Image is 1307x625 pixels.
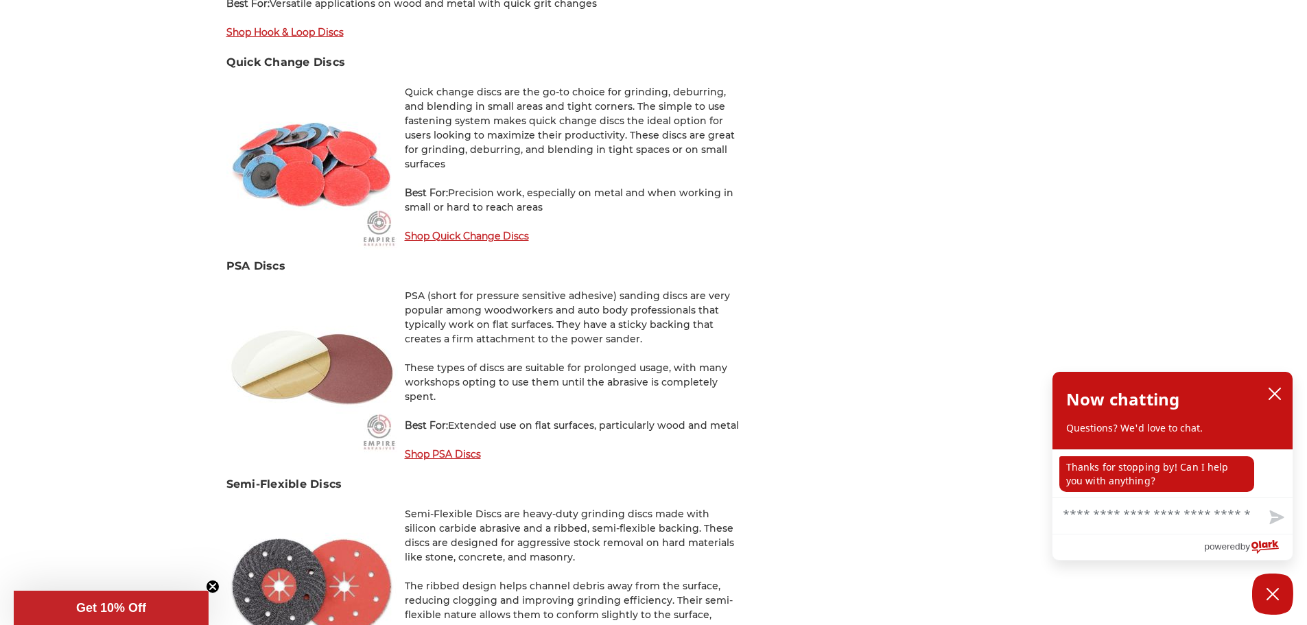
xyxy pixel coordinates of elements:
[226,26,344,38] a: Shop Hook & Loop Discs
[226,289,741,346] p: PSA (short for pressure sensitive adhesive) sanding discs are very popular among woodworkers and ...
[1066,386,1179,413] h2: Now chatting
[1204,538,1240,555] span: powered
[226,507,741,565] p: Semi-Flexible Discs are heavy-duty grinding discs made with silicon carbide abrasive and a ribbed...
[226,361,741,404] p: These types of discs are suitable for prolonged usage, with many workshops opting to use them unt...
[405,419,448,432] strong: Best For:
[226,186,741,215] p: Precision work, especially on metal and when working in small or hard to reach areas
[206,580,220,593] button: Close teaser
[226,258,741,274] h3: PSA Discs
[226,476,741,493] h3: Semi-Flexible Discs
[1258,502,1293,534] button: Send message
[1052,449,1293,497] div: chat
[1252,574,1293,615] button: Close Chatbox
[226,78,398,250] img: Quick change discs
[226,418,741,433] p: Extended use on flat surfaces, particularly wood and metal
[1052,371,1293,561] div: olark chatbox
[1059,456,1254,492] p: Thanks for stopping by! Can I help you with anything?
[1204,534,1293,560] a: Powered by Olark
[226,54,741,71] h3: Quick Change Discs
[226,85,741,172] p: Quick change discs are the go-to choice for grinding, deburring, and blending in small areas and ...
[405,187,448,199] strong: Best For:
[76,601,146,615] span: Get 10% Off
[226,282,398,453] img: PSA Discs for sanding - (pressure sensitive adhesive)
[1264,384,1286,404] button: close chatbox
[405,230,529,242] a: Shop Quick Change Discs
[405,448,481,460] a: Shop PSA Discs
[1240,538,1250,555] span: by
[14,591,209,625] div: Get 10% OffClose teaser
[1066,421,1279,435] p: Questions? We'd love to chat.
